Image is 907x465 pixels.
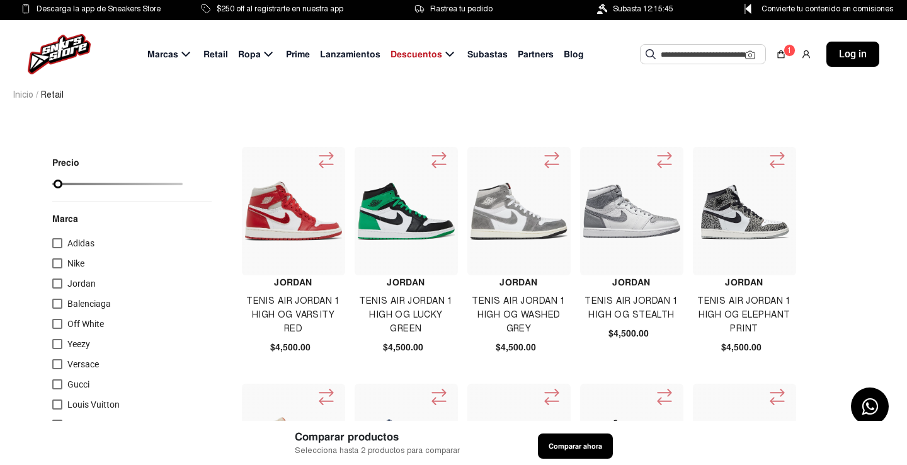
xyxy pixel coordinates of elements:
span: $4,500.00 [496,341,536,354]
span: Jordan [67,278,96,289]
h4: Tenis Air Jordan 1 High Og Stealth [580,294,683,322]
span: Prime [286,48,310,61]
span: Converse [67,420,104,430]
img: Tenis Air Jordan 1 High Og Stealth [583,185,680,238]
img: Buscar [646,49,656,59]
span: Ropa [238,48,261,61]
h4: Jordan [693,275,796,289]
span: Off White [67,319,104,329]
img: Tenis Air Jordan 1 High Og Lucky Green [358,183,455,240]
h4: Jordan [580,275,683,289]
a: Inicio [13,89,33,100]
span: Subasta 12:15:45 [613,2,673,16]
img: Tenis Air Jordan 1 High Og Elephant Print [696,176,793,246]
span: $4,500.00 [383,341,423,354]
span: Subastas [467,48,508,61]
span: Comparar productos [295,429,460,445]
span: Selecciona hasta 2 productos para comparar [295,445,460,457]
span: $4,500.00 [270,341,311,354]
span: $4,500.00 [721,341,762,354]
span: Louis Vuitton [67,399,120,410]
span: Yeezy [67,339,90,349]
span: Partners [518,48,554,61]
span: Retail [203,48,228,61]
span: Log in [839,47,867,62]
h4: Jordan [355,275,457,289]
span: Convierte tu contenido en comisiones [762,2,893,16]
img: user [801,49,811,59]
span: Gucci [67,379,89,389]
h4: Tenis Air Jordan 1 High Og Washed Grey [467,294,570,336]
span: Balenciaga [67,299,111,309]
p: Marca [52,212,212,226]
p: Precio [52,158,183,167]
span: Nike [67,258,84,268]
span: Rastrea tu pedido [430,2,493,16]
span: / [36,88,38,101]
h4: Tenis Air Jordan 1 High Og Lucky Green [355,294,457,336]
img: shopping [776,49,786,59]
span: Descarga la app de Sneakers Store [37,2,161,16]
span: $4,500.00 [608,327,649,340]
span: Adidas [67,238,94,248]
span: $250 off al registrarte en nuestra app [217,2,343,16]
h4: Tenis Air Jordan 1 High Og Elephant Print [693,294,796,336]
img: logo [28,34,91,74]
img: Control Point Icon [740,4,756,14]
h4: Jordan [242,275,345,289]
img: Tenis Air Jordan 1 High Og Varsity Red [245,163,342,260]
img: Tenis Air Jordan 1 High Og Washed Grey [471,183,568,239]
span: Versace [67,359,99,369]
h4: Tenis Air Jordan 1 High Og Varsity Red [242,294,345,336]
span: Descuentos [391,48,442,61]
span: Blog [564,48,584,61]
span: Marcas [147,48,178,61]
h4: Jordan [467,275,570,289]
span: Retail [41,88,64,101]
button: Comparar ahora [538,433,613,459]
span: Lanzamientos [320,48,380,61]
img: Cámara [745,50,755,60]
div: 1 [784,44,796,57]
